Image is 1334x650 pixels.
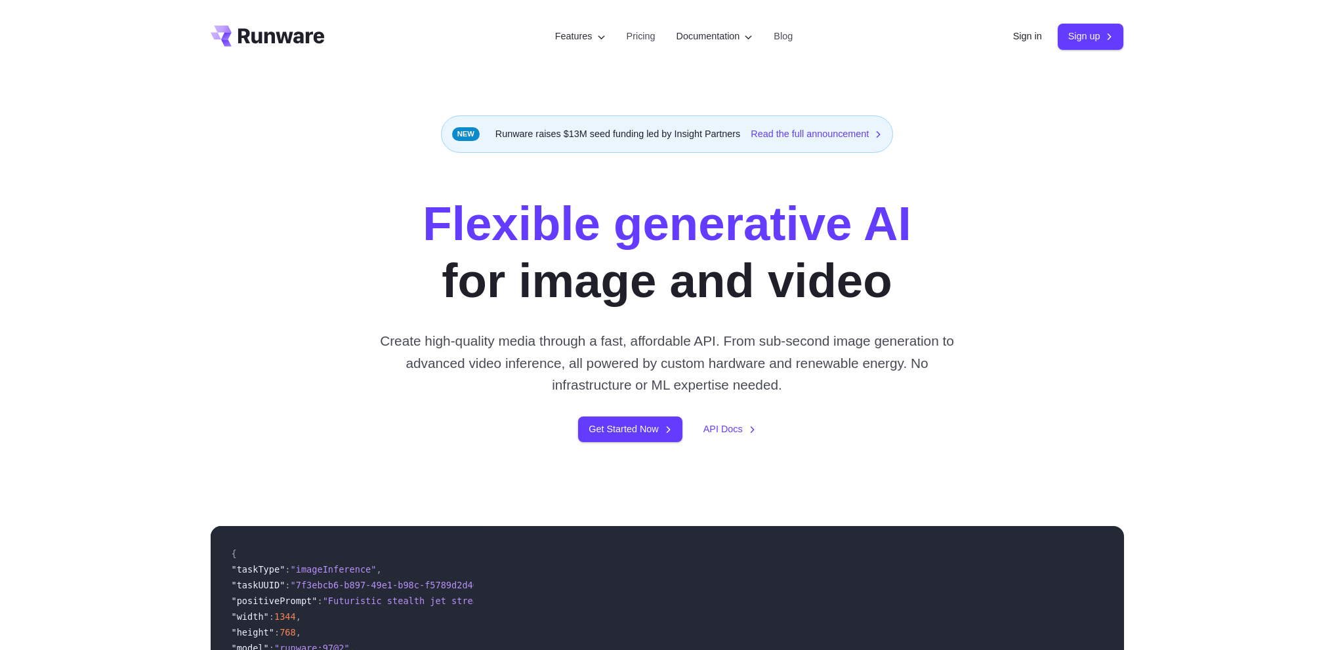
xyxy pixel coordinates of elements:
[232,627,274,638] span: "height"
[1013,29,1042,44] a: Sign in
[211,26,325,47] a: Go to /
[317,596,322,606] span: :
[285,580,290,590] span: :
[291,580,495,590] span: "7f3ebcb6-b897-49e1-b98c-f5789d2d40d7"
[232,548,237,559] span: {
[677,29,753,44] label: Documentation
[232,580,285,590] span: "taskUUID"
[703,422,756,437] a: API Docs
[323,596,812,606] span: "Futuristic stealth jet streaking through a neon-lit cityscape with glowing purple exhaust"
[627,29,656,44] a: Pricing
[269,611,274,622] span: :
[296,627,301,638] span: ,
[232,596,318,606] span: "positivePrompt"
[296,611,301,622] span: ,
[274,611,296,622] span: 1344
[274,627,280,638] span: :
[1058,24,1124,49] a: Sign up
[774,29,793,44] a: Blog
[376,564,381,575] span: ,
[280,627,296,638] span: 768
[291,564,377,575] span: "imageInference"
[285,564,290,575] span: :
[555,29,606,44] label: Features
[441,115,894,153] div: Runware raises $13M seed funding led by Insight Partners
[423,195,911,309] h1: for image and video
[423,197,911,250] strong: Flexible generative AI
[232,564,285,575] span: "taskType"
[751,127,882,142] a: Read the full announcement
[375,330,959,396] p: Create high-quality media through a fast, affordable API. From sub-second image generation to adv...
[232,611,269,622] span: "width"
[578,416,682,442] a: Get Started Now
